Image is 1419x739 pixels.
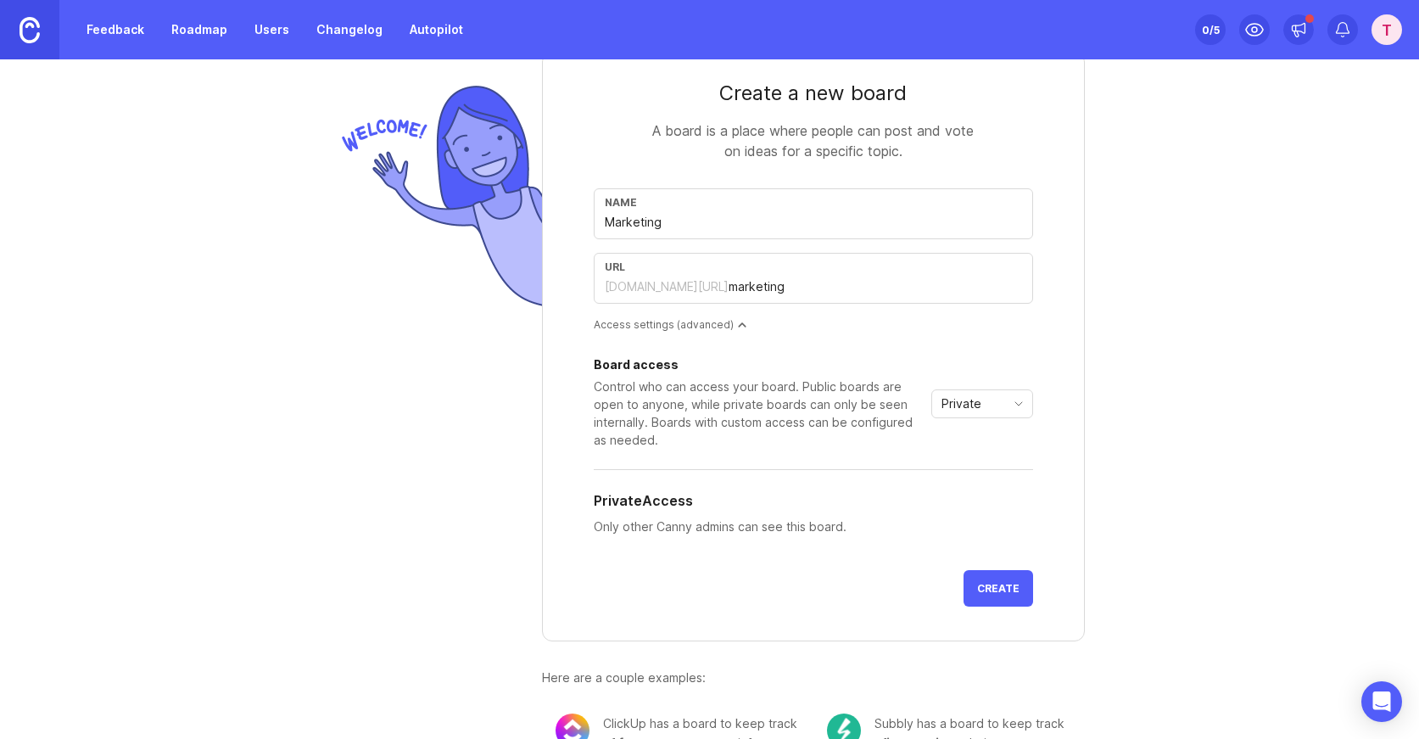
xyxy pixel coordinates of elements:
img: welcome-img-178bf9fb836d0a1529256ffe415d7085.png [335,79,542,314]
svg: toggle icon [1005,397,1032,411]
div: Control who can access your board. Public boards are open to anyone, while private boards can onl... [594,378,925,449]
div: Access settings (advanced) [594,317,1033,332]
a: Autopilot [399,14,473,45]
a: Users [244,14,299,45]
span: Create [977,582,1020,595]
div: [DOMAIN_NAME][URL] [605,278,729,295]
a: Roadmap [161,14,237,45]
p: Only other Canny admins can see this board. [594,518,1033,536]
button: 0/5 [1195,14,1226,45]
div: toggle menu [931,389,1033,418]
div: Create a new board [594,80,1033,107]
div: Name [605,196,1022,209]
a: Changelog [306,14,393,45]
div: Open Intercom Messenger [1361,681,1402,722]
div: 0 /5 [1202,18,1220,42]
input: Feature Requests [605,213,1022,232]
button: T [1372,14,1402,45]
div: Here are a couple examples: [542,669,1085,687]
a: Feedback [76,14,154,45]
input: feature-requests [729,277,1022,296]
div: Board access [594,359,925,371]
h5: Private Access [594,490,693,511]
span: Private [941,395,981,413]
button: Create [964,570,1033,607]
img: Canny Home [20,17,40,43]
div: url [605,260,1022,273]
div: A board is a place where people can post and vote on ideas for a specific topic. [644,120,983,161]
